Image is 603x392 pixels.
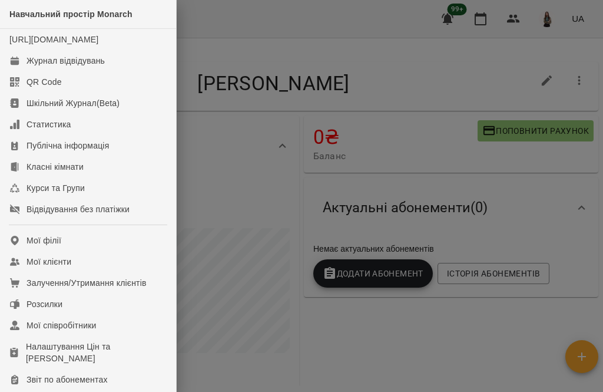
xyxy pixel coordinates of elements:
div: Шкільний Журнал(Beta) [26,97,120,109]
div: Мої співробітники [26,319,97,331]
div: Курси та Групи [26,182,85,194]
div: QR Code [26,76,62,88]
div: Відвідування без платіжки [26,203,130,215]
div: Розсилки [26,298,62,310]
div: Класні кімнати [26,161,84,173]
div: Мої філії [26,235,61,246]
div: Статистика [26,118,71,130]
div: Налаштування Цін та [PERSON_NAME] [26,341,167,364]
div: Журнал відвідувань [26,55,105,67]
a: [URL][DOMAIN_NAME] [9,35,98,44]
div: Публічна інформація [26,140,109,151]
div: Залучення/Утримання клієнтів [26,277,147,289]
div: Мої клієнти [26,256,71,268]
span: Навчальний простір Monarch [9,9,132,19]
div: Звіт по абонементах [26,374,108,386]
